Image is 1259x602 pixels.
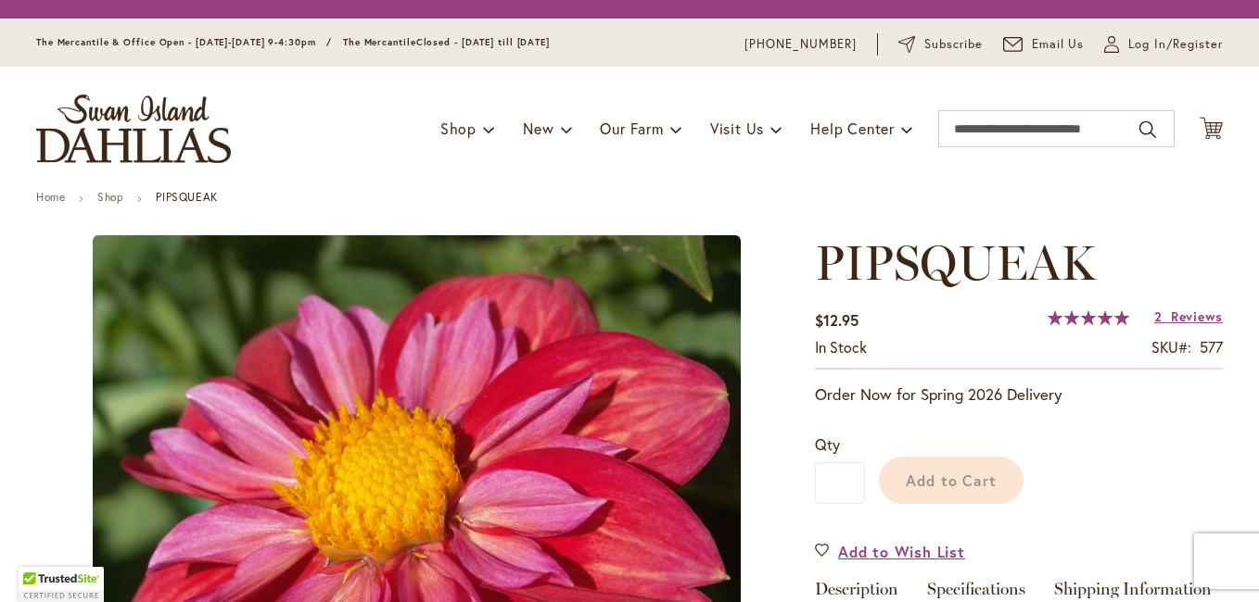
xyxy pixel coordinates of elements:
a: Add to Wish List [815,541,965,562]
a: Home [36,190,65,204]
span: 2 [1154,307,1163,325]
p: Order Now for Spring 2026 Delivery [815,383,1223,406]
span: Qty [815,434,840,454]
a: Subscribe [898,35,983,54]
a: Log In/Register [1104,35,1223,54]
span: Visit Us [710,119,764,138]
span: In stock [815,337,867,357]
span: Log In/Register [1128,35,1223,54]
span: $12.95 [815,310,858,330]
div: 577 [1200,337,1223,358]
span: New [523,119,553,138]
span: Closed - [DATE] till [DATE] [416,36,550,48]
div: Availability [815,337,867,358]
span: Email Us [1032,35,1085,54]
span: Our Farm [600,119,663,138]
a: store logo [36,94,231,163]
strong: SKU [1151,337,1191,357]
span: Subscribe [924,35,983,54]
span: Help Center [810,119,895,138]
a: 2 Reviews [1154,307,1223,325]
a: Email Us [1003,35,1085,54]
a: Shop [97,190,123,204]
span: Add to Wish List [838,541,965,562]
span: Reviews [1171,307,1223,325]
div: TrustedSite Certified [19,567,104,602]
div: 100% [1048,310,1129,325]
a: [PHONE_NUMBER] [744,35,857,54]
span: Shop [440,119,477,138]
span: PIPSQUEAK [815,233,1096,292]
strong: PIPSQUEAK [156,190,217,204]
span: The Mercantile & Office Open - [DATE]-[DATE] 9-4:30pm / The Mercantile [36,36,416,48]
